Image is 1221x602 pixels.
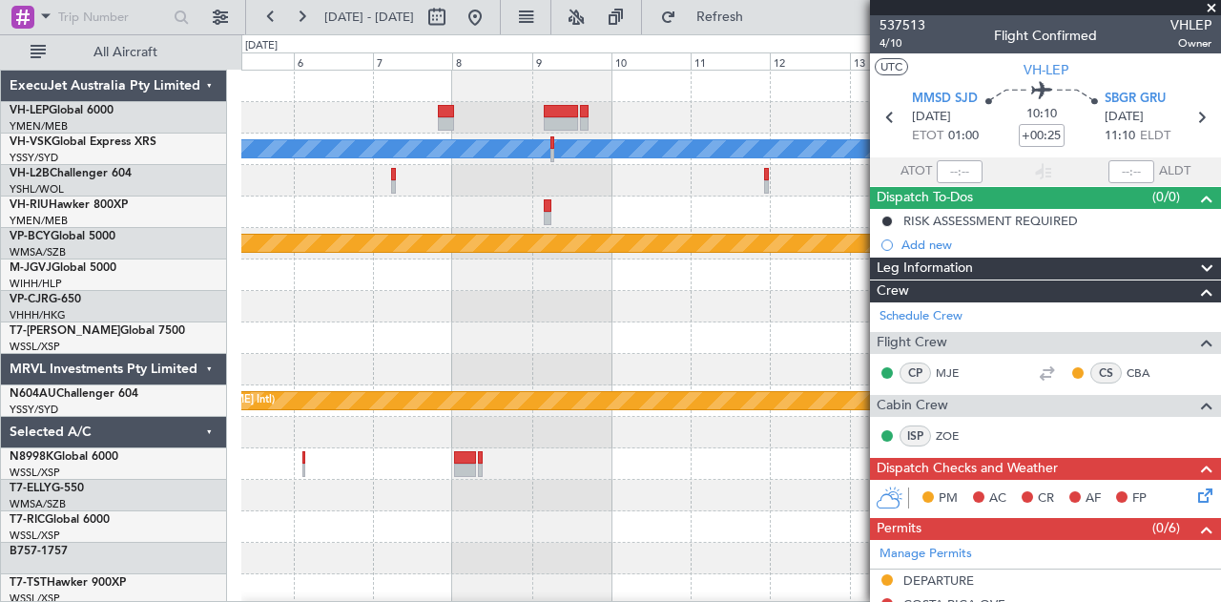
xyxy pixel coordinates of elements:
a: WSSL/XSP [10,529,60,543]
span: 11:10 [1105,127,1135,146]
span: VH-L2B [10,168,50,179]
span: 01:00 [948,127,979,146]
span: [DATE] [912,108,951,127]
a: YSHL/WOL [10,182,64,197]
button: All Aircraft [21,37,207,68]
a: WSSL/XSP [10,466,60,480]
a: B757-1757 [10,546,68,557]
a: YSSY/SYD [10,151,58,165]
span: MMSD SJD [912,90,978,109]
a: T7-[PERSON_NAME]Global 7500 [10,325,185,337]
span: (0/0) [1152,187,1180,207]
span: Owner [1170,35,1211,52]
button: UTC [875,58,908,75]
a: T7-RICGlobal 6000 [10,514,110,526]
div: CP [900,363,931,384]
span: 4/10 [880,35,925,52]
a: VP-CJRG-650 [10,294,81,305]
a: YMEN/MEB [10,214,68,228]
a: Schedule Crew [880,307,962,326]
span: 537513 [880,15,925,35]
div: Add new [901,237,1211,253]
span: All Aircraft [50,46,201,59]
span: 10:10 [1026,105,1057,124]
span: PM [939,489,958,509]
span: M-JGVJ [10,262,52,274]
span: Flight Crew [877,332,947,354]
span: VH-LEP [1024,60,1068,80]
span: Leg Information [877,258,973,280]
a: N604AUChallenger 604 [10,388,138,400]
div: 5 [215,52,294,70]
span: VP-CJR [10,294,49,305]
button: Refresh [652,2,766,32]
span: VP-BCY [10,231,51,242]
span: AF [1086,489,1101,509]
span: ELDT [1140,127,1170,146]
a: VH-VSKGlobal Express XRS [10,136,156,148]
span: Permits [877,518,921,540]
a: M-JGVJGlobal 5000 [10,262,116,274]
a: WMSA/SZB [10,245,66,259]
a: VH-LEPGlobal 6000 [10,105,114,116]
a: T7-TSTHawker 900XP [10,577,126,589]
a: VH-RIUHawker 800XP [10,199,128,211]
div: CS [1090,363,1122,384]
div: [DATE] [245,38,278,54]
a: VHHH/HKG [10,308,66,322]
span: N8998K [10,451,53,463]
div: 10 [611,52,691,70]
a: WIHH/HLP [10,277,62,291]
a: Manage Permits [880,545,972,564]
span: VH-RIU [10,199,49,211]
div: DEPARTURE [903,572,974,589]
span: SBGR GRU [1105,90,1166,109]
span: CR [1038,489,1054,509]
a: WSSL/XSP [10,340,60,354]
input: --:-- [937,160,983,183]
span: Cabin Crew [877,395,948,417]
span: VH-VSK [10,136,52,148]
span: T7-TST [10,577,47,589]
input: Trip Number [58,3,168,31]
a: ZOE [936,427,979,445]
div: 12 [770,52,849,70]
span: T7-[PERSON_NAME] [10,325,120,337]
div: 8 [452,52,531,70]
a: YMEN/MEB [10,119,68,134]
a: T7-ELLYG-550 [10,483,84,494]
span: Crew [877,280,909,302]
a: MJE [936,364,979,382]
div: 13 [850,52,929,70]
span: ETOT [912,127,943,146]
span: B757-1 [10,546,48,557]
a: N8998KGlobal 6000 [10,451,118,463]
span: [DATE] [1105,108,1144,127]
a: WMSA/SZB [10,497,66,511]
a: VP-BCYGlobal 5000 [10,231,115,242]
div: 9 [532,52,611,70]
span: N604AU [10,388,56,400]
span: ATOT [900,162,932,181]
span: (0/6) [1152,518,1180,538]
div: Flight Confirmed [994,26,1097,46]
div: ISP [900,426,931,446]
span: AC [989,489,1006,509]
a: CBA [1127,364,1169,382]
span: ALDT [1159,162,1190,181]
a: VH-L2BChallenger 604 [10,168,132,179]
span: Dispatch Checks and Weather [877,458,1058,480]
div: 7 [373,52,452,70]
div: 11 [691,52,770,70]
span: Dispatch To-Dos [877,187,973,209]
span: Refresh [680,10,760,24]
span: T7-ELLY [10,483,52,494]
a: YSSY/SYD [10,403,58,417]
span: VHLEP [1170,15,1211,35]
span: T7-RIC [10,514,45,526]
span: FP [1132,489,1147,509]
span: [DATE] - [DATE] [324,9,414,26]
div: RISK ASSESSMENT REQUIRED [903,213,1078,229]
div: 6 [294,52,373,70]
span: VH-LEP [10,105,49,116]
